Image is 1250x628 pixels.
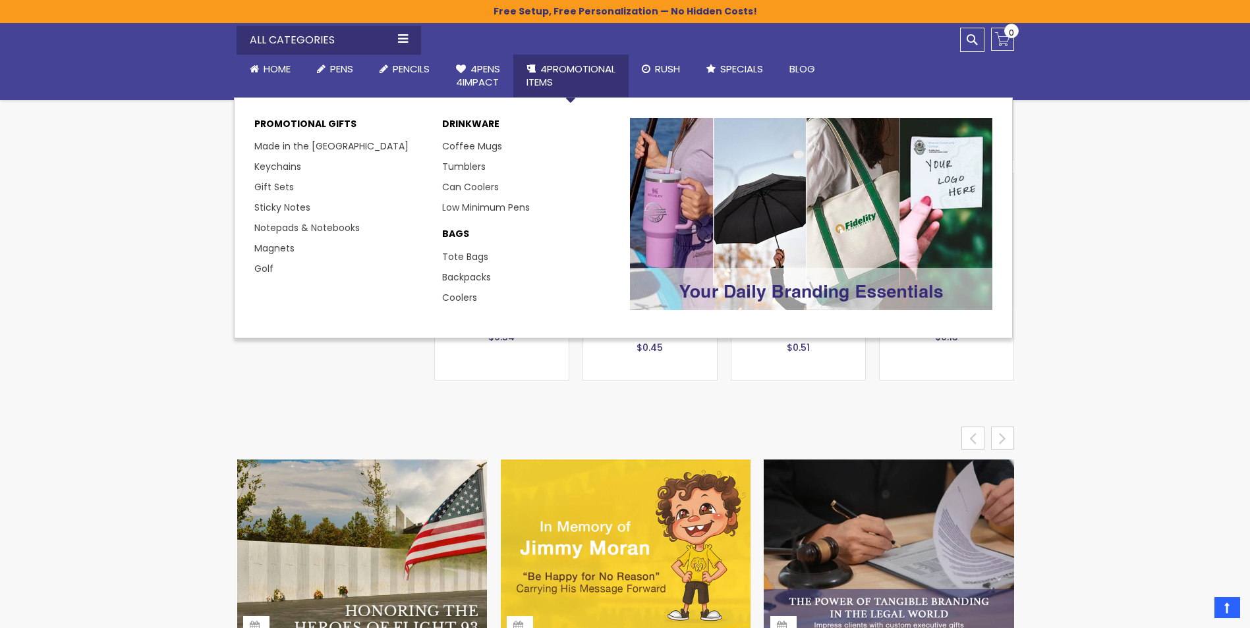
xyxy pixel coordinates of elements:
[720,62,763,76] span: Specials
[254,160,301,173] a: Keychains
[442,271,491,284] a: Backpacks
[991,427,1014,450] div: next
[1009,26,1014,39] span: 0
[304,55,366,84] a: Pens
[693,55,776,84] a: Specials
[264,62,291,76] span: Home
[254,242,295,255] a: Magnets
[442,201,530,214] a: Low Minimum Pens
[991,28,1014,51] a: 0
[637,341,663,354] span: $0.45
[789,62,815,76] span: Blog
[442,160,486,173] a: Tumblers
[456,62,500,89] span: 4Pens 4impact
[393,62,430,76] span: Pencils
[442,291,477,304] a: Coolers
[237,55,304,84] a: Home
[366,55,443,84] a: Pencils
[254,201,310,214] a: Sticky Notes
[629,55,693,84] a: Rush
[442,228,617,247] a: BAGS
[630,118,992,311] img: Promotional-Pens
[442,250,488,263] a: Tote Bags
[254,180,294,194] a: Gift Sets
[442,140,502,153] a: Coffee Mugs
[443,55,513,97] a: 4Pens4impact
[254,140,409,153] a: Made in the [GEOGRAPHIC_DATA]
[237,26,421,55] div: All Categories
[442,180,499,194] a: Can Coolers
[526,62,615,89] span: 4PROMOTIONAL ITEMS
[776,55,828,84] a: Blog
[513,55,629,97] a: 4PROMOTIONALITEMS
[254,262,273,275] a: Golf
[787,341,810,354] span: $0.51
[330,62,353,76] span: Pens
[961,427,984,450] div: prev
[442,118,617,137] a: DRINKWARE
[254,118,429,137] p: Promotional Gifts
[1214,597,1240,618] a: Top
[655,62,680,76] span: Rush
[254,221,360,234] a: Notepads & Notebooks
